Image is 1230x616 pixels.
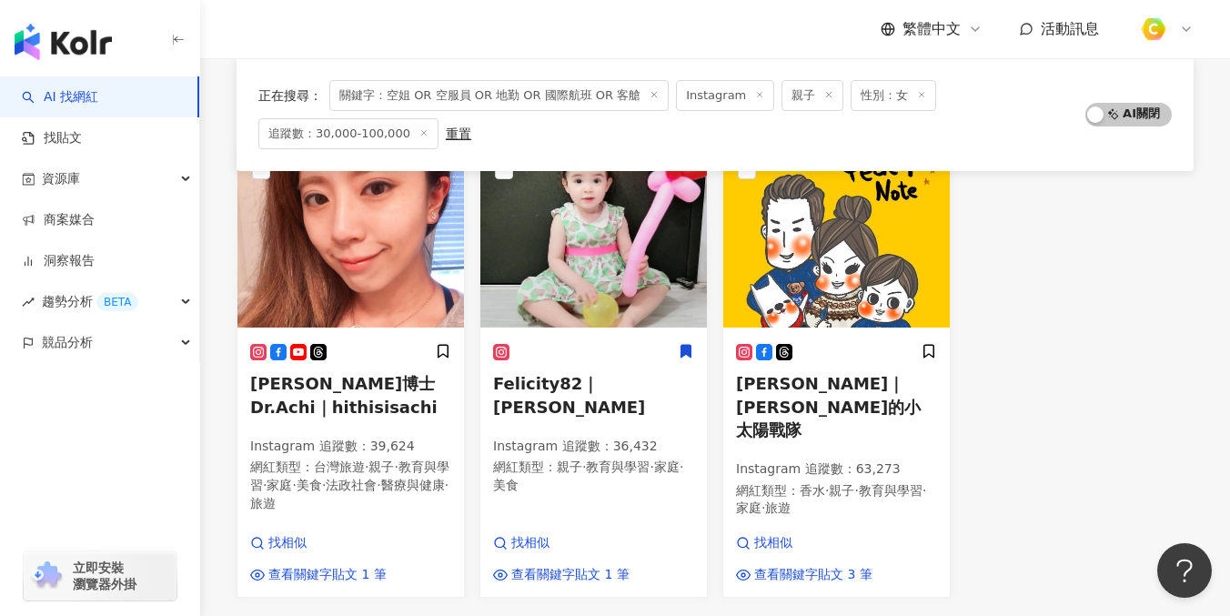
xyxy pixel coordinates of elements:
span: 台灣旅遊 [314,459,365,474]
span: · [263,478,267,492]
span: 查看關鍵字貼文 1 筆 [511,566,630,584]
span: [PERSON_NAME]｜[PERSON_NAME]的小太陽戰隊 [736,374,921,439]
img: chrome extension [29,561,65,591]
span: 正在搜尋 ： [258,88,322,103]
span: · [650,459,653,474]
a: KOL Avatar[PERSON_NAME]｜[PERSON_NAME]的小太陽戰隊Instagram 追蹤數：63,273網紅類型：香水·親子·教育與學習·家庭·旅遊找相似查看關鍵字貼文 3 筆 [722,145,951,598]
a: 查看關鍵字貼文 1 筆 [250,566,387,584]
img: KOL Avatar [480,146,707,328]
iframe: Help Scout Beacon - Open [1157,543,1212,598]
span: 追蹤數：30,000-100,000 [258,118,439,149]
span: 教育與學習 [250,459,449,492]
span: rise [22,296,35,308]
a: searchAI 找網紅 [22,88,98,106]
span: 趨勢分析 [42,281,138,322]
span: · [377,478,380,492]
span: 找相似 [268,534,307,552]
span: 家庭 [736,500,761,515]
span: 教育與學習 [586,459,650,474]
span: · [582,459,586,474]
span: 關鍵字：空姐 OR 空服員 OR 地勤 OR 國際航班 OR 客艙 [329,80,669,111]
span: 活動訊息 [1041,20,1099,37]
span: 親子 [557,459,582,474]
div: BETA [96,293,138,311]
img: logo [15,24,112,60]
span: 找相似 [511,534,549,552]
a: 找貼文 [22,129,82,147]
img: %E6%96%B9%E5%BD%A2%E7%B4%94.png [1136,12,1171,46]
span: · [825,483,829,498]
span: 家庭 [267,478,292,492]
p: Instagram 追蹤數 ： 39,624 [250,438,451,456]
span: 競品分析 [42,322,93,363]
img: KOL Avatar [723,146,950,328]
span: 資源庫 [42,158,80,199]
span: · [322,478,326,492]
span: 繁體中文 [902,19,961,39]
a: KOL Avatar[PERSON_NAME]博士 Dr.Achi｜hithisisachiInstagram 追蹤數：39,624網紅類型：台灣旅遊·親子·教育與學習·家庭·美食·法政社會·醫... [237,145,465,598]
span: 親子 [829,483,854,498]
span: [PERSON_NAME]博士 Dr.Achi｜hithisisachi [250,374,438,416]
a: 找相似 [250,534,387,552]
a: 洞察報告 [22,252,95,270]
span: 查看關鍵字貼文 3 筆 [754,566,872,584]
a: 找相似 [736,534,872,552]
span: 家庭 [654,459,680,474]
span: 美食 [297,478,322,492]
a: chrome extension立即安裝 瀏覽器外掛 [24,551,176,601]
span: · [394,459,398,474]
span: 性別：女 [851,80,936,111]
span: · [292,478,296,492]
span: 親子 [368,459,394,474]
span: 立即安裝 瀏覽器外掛 [73,560,136,592]
p: 網紅類型 ： [493,459,694,494]
span: · [445,478,449,492]
span: 查看關鍵字貼文 1 筆 [268,566,387,584]
span: · [365,459,368,474]
span: 香水 [800,483,825,498]
a: KOL AvatarFelicity82｜[PERSON_NAME]Instagram 追蹤數：36,432網紅類型：親子·教育與學習·家庭·美食找相似查看關鍵字貼文 1 筆 [479,145,708,598]
span: · [922,483,926,498]
span: · [761,500,765,515]
a: 找相似 [493,534,630,552]
span: 親子 [781,80,843,111]
img: KOL Avatar [237,146,464,328]
span: Felicity82｜[PERSON_NAME] [493,374,645,416]
p: Instagram 追蹤數 ： 36,432 [493,438,694,456]
span: 法政社會 [326,478,377,492]
span: 找相似 [754,534,792,552]
span: 教育與學習 [859,483,922,498]
span: · [854,483,858,498]
div: 重置 [446,126,471,141]
p: 網紅類型 ： [250,459,451,512]
a: 查看關鍵字貼文 1 筆 [493,566,630,584]
span: · [680,459,683,474]
span: Instagram [676,80,774,111]
p: Instagram 追蹤數 ： 63,273 [736,460,937,479]
span: 旅遊 [765,500,791,515]
span: 醫療與健康 [381,478,445,492]
p: 網紅類型 ： [736,482,937,518]
a: 查看關鍵字貼文 3 筆 [736,566,872,584]
span: 旅遊 [250,496,276,510]
span: 美食 [493,478,519,492]
a: 商案媒合 [22,211,95,229]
